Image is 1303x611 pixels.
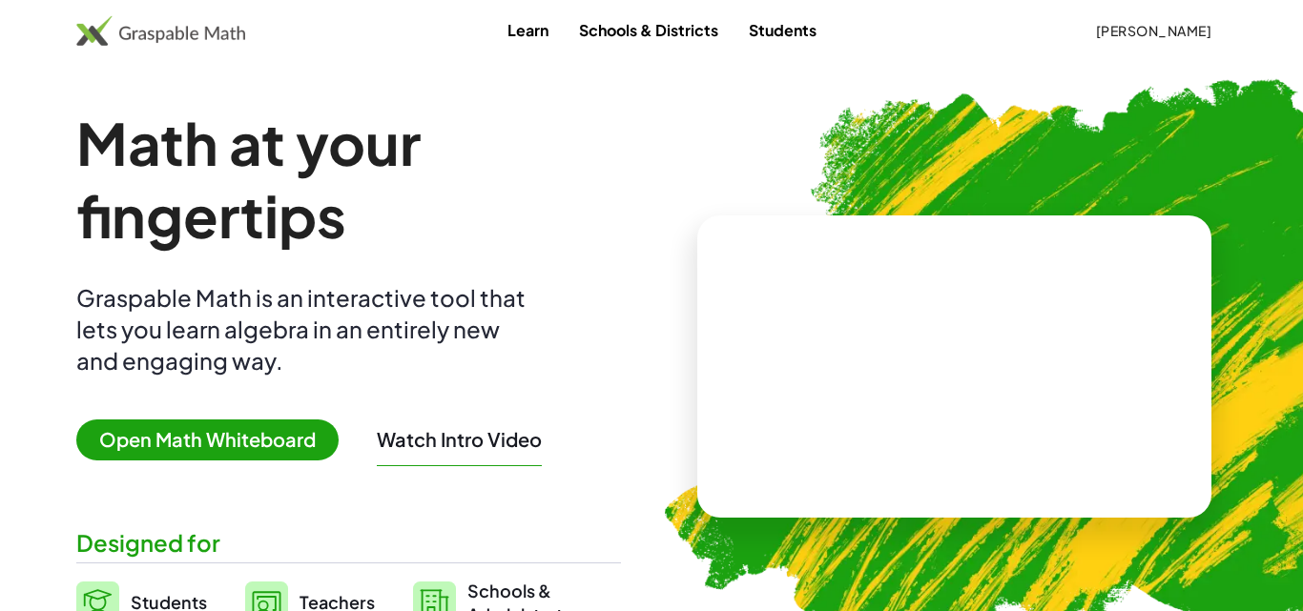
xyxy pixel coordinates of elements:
[76,282,534,377] div: Graspable Math is an interactive tool that lets you learn algebra in an entirely new and engaging...
[492,12,564,48] a: Learn
[377,427,542,452] button: Watch Intro Video
[76,107,621,252] h1: Math at your fingertips
[1095,22,1211,39] span: [PERSON_NAME]
[76,527,621,559] div: Designed for
[76,419,339,460] span: Open Math Whiteboard
[1080,13,1227,48] button: [PERSON_NAME]
[812,295,1098,438] video: What is this? This is dynamic math notation. Dynamic math notation plays a central role in how Gr...
[76,431,354,451] a: Open Math Whiteboard
[734,12,832,48] a: Students
[564,12,734,48] a: Schools & Districts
